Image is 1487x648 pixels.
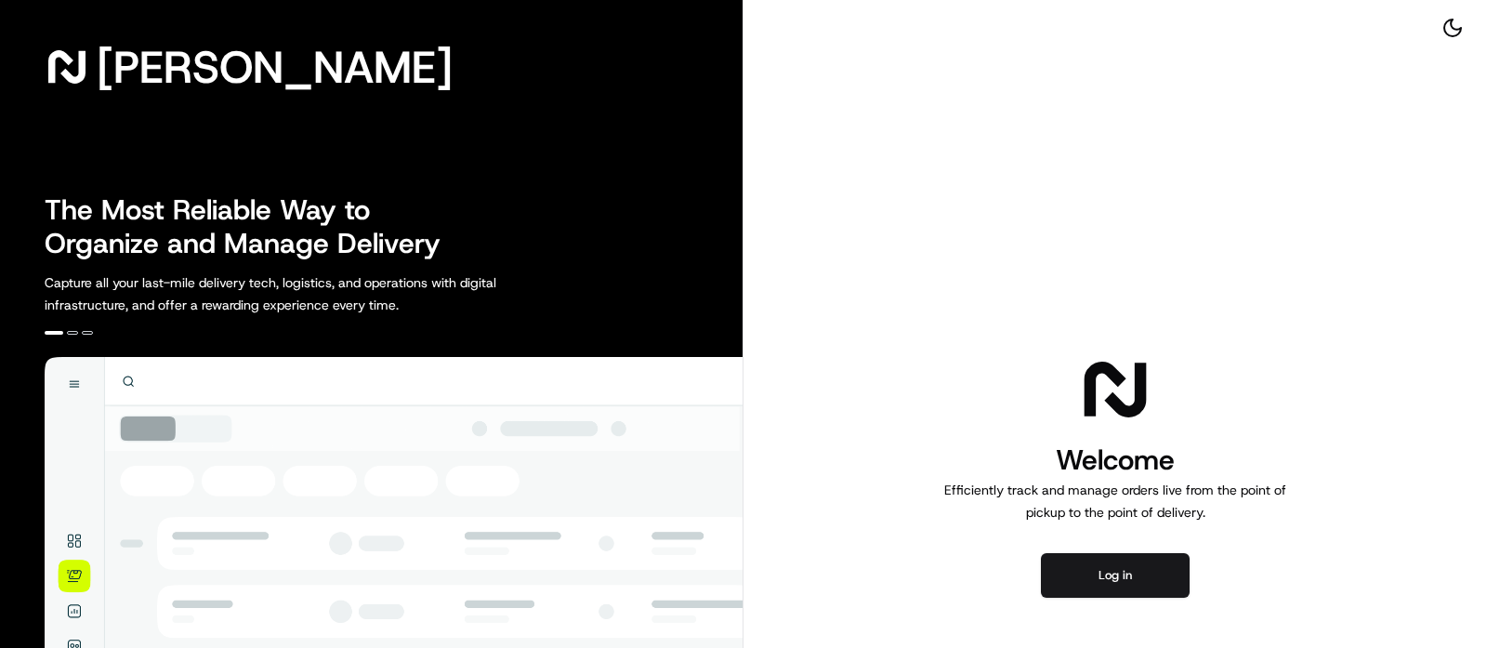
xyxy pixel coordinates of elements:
span: [PERSON_NAME] [97,48,453,86]
button: Log in [1041,553,1190,598]
p: Efficiently track and manage orders live from the point of pickup to the point of delivery. [937,479,1294,523]
h2: The Most Reliable Way to Organize and Manage Delivery [45,193,461,260]
h1: Welcome [937,442,1294,479]
p: Capture all your last-mile delivery tech, logistics, and operations with digital infrastructure, ... [45,271,580,316]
